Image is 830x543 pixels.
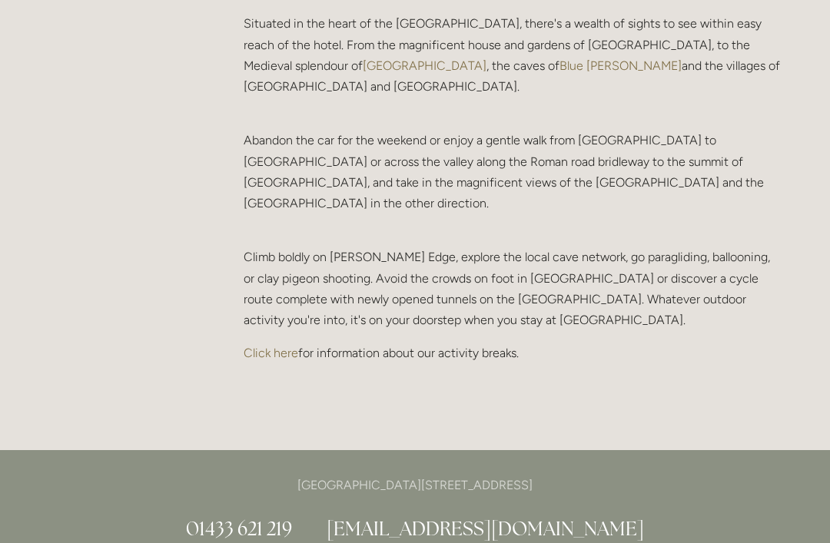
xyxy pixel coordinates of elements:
a: Click here [244,346,298,360]
p: Climb boldly on [PERSON_NAME] Edge, explore the local cave network, go paragliding, ballooning, o... [244,226,782,330]
a: 01433 621 219 [186,516,292,541]
p: for information about our activity breaks. [244,343,782,363]
a: [GEOGRAPHIC_DATA] [363,58,486,73]
a: [EMAIL_ADDRESS][DOMAIN_NAME] [327,516,644,541]
p: Abandon the car for the weekend or enjoy a gentle walk from [GEOGRAPHIC_DATA] to [GEOGRAPHIC_DATA... [244,109,782,214]
p: Situated in the heart of the [GEOGRAPHIC_DATA], there's a wealth of sights to see within easy rea... [244,13,782,97]
a: Blue [PERSON_NAME] [559,58,682,73]
p: [GEOGRAPHIC_DATA][STREET_ADDRESS] [48,475,782,495]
